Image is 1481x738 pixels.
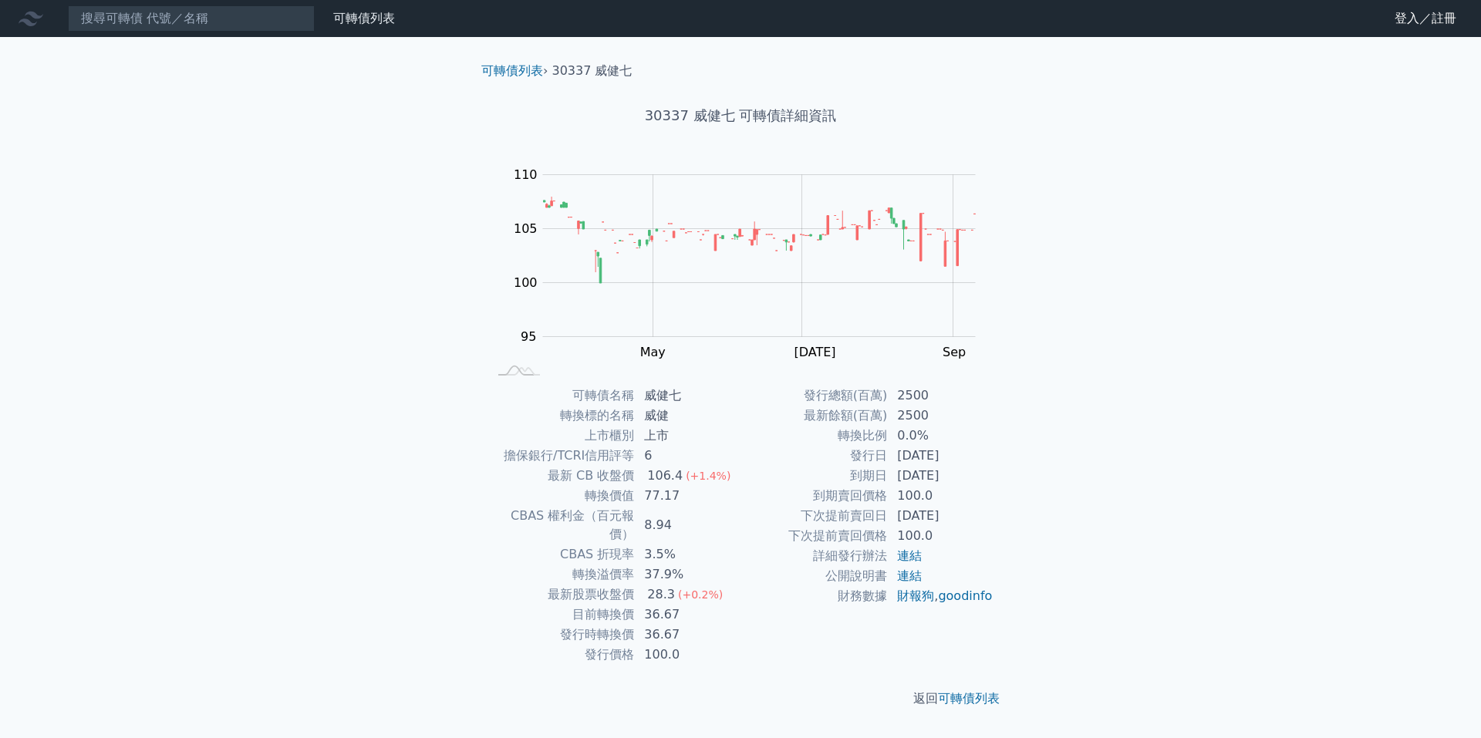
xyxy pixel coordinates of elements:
td: CBAS 折現率 [487,544,635,564]
td: 擔保銀行/TCRI信用評等 [487,446,635,466]
a: 登入／註冊 [1382,6,1469,31]
g: Chart [505,167,999,359]
a: 可轉債列表 [481,63,543,78]
td: 2500 [888,406,994,426]
td: 目前轉換價 [487,605,635,625]
td: [DATE] [888,506,994,526]
span: (+1.4%) [686,470,730,482]
td: 8.94 [635,506,740,544]
td: 77.17 [635,486,740,506]
td: 到期日 [740,466,888,486]
td: 下次提前賣回日 [740,506,888,526]
td: 100.0 [635,645,740,665]
td: , [888,586,994,606]
td: 36.67 [635,605,740,625]
td: 0.0% [888,426,994,446]
td: 發行時轉換價 [487,625,635,645]
tspan: May [640,345,666,359]
td: 轉換比例 [740,426,888,446]
td: 轉換溢價率 [487,564,635,585]
li: 30337 威健七 [552,62,633,80]
td: 最新 CB 收盤價 [487,466,635,486]
td: [DATE] [888,466,994,486]
td: 36.67 [635,625,740,645]
a: 連結 [897,548,922,563]
td: 下次提前賣回價格 [740,526,888,546]
tspan: [DATE] [794,345,835,359]
td: [DATE] [888,446,994,466]
div: 106.4 [644,467,686,485]
td: 威健七 [635,386,740,406]
input: 搜尋可轉債 代號／名稱 [68,5,315,32]
td: 發行日 [740,446,888,466]
tspan: Sep [943,345,966,359]
td: 上市 [635,426,740,446]
td: CBAS 權利金（百元報價） [487,506,635,544]
a: 可轉債列表 [938,691,1000,706]
td: 最新股票收盤價 [487,585,635,605]
span: (+0.2%) [678,588,723,601]
p: 返回 [469,689,1012,708]
li: › [481,62,548,80]
td: 發行價格 [487,645,635,665]
td: 到期賣回價格 [740,486,888,506]
h1: 30337 威健七 可轉債詳細資訊 [469,105,1012,126]
td: 詳細發行辦法 [740,546,888,566]
td: 37.9% [635,564,740,585]
td: 2500 [888,386,994,406]
td: 轉換價值 [487,486,635,506]
tspan: 105 [514,221,538,236]
td: 100.0 [888,486,994,506]
td: 威健 [635,406,740,426]
td: 3.5% [635,544,740,564]
a: 財報狗 [897,588,934,603]
td: 轉換標的名稱 [487,406,635,426]
td: 公開說明書 [740,566,888,586]
tspan: 110 [514,167,538,182]
div: 28.3 [644,585,678,604]
td: 100.0 [888,526,994,546]
td: 發行總額(百萬) [740,386,888,406]
a: 連結 [897,568,922,583]
tspan: 95 [521,329,536,344]
a: goodinfo [938,588,992,603]
td: 財務數據 [740,586,888,606]
td: 上市櫃別 [487,426,635,446]
td: 最新餘額(百萬) [740,406,888,426]
td: 6 [635,446,740,466]
tspan: 100 [514,275,538,290]
td: 可轉債名稱 [487,386,635,406]
a: 可轉債列表 [333,11,395,25]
